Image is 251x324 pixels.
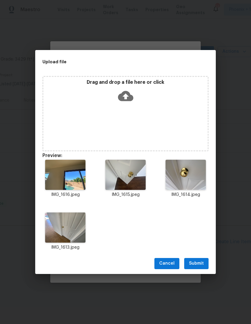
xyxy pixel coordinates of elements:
p: IMG_1615.jpeg [103,192,148,198]
button: Submit [184,258,209,269]
p: IMG_1614.jpeg [163,192,209,198]
p: IMG_1616.jpeg [42,192,88,198]
span: Submit [189,260,204,267]
img: Z [45,212,85,243]
p: IMG_1613.jpeg [42,244,88,251]
img: Z [45,160,85,190]
h2: Upload file [42,58,181,65]
span: Cancel [159,260,175,267]
button: Cancel [154,258,179,269]
img: 2Q== [166,160,206,190]
p: Drag and drop a file here or click [43,79,208,86]
img: 9k= [105,160,145,190]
